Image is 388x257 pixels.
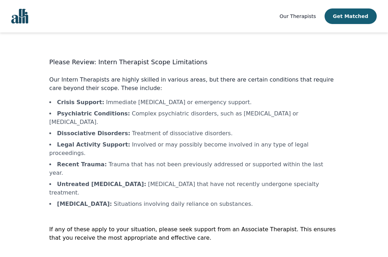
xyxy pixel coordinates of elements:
[57,181,146,187] b: Untreated [MEDICAL_DATA] :
[49,129,339,138] li: Treatment of dissociative disorders.
[49,57,339,67] h3: Please Review: Intern Therapist Scope Limitations
[57,110,130,117] b: Psychiatric Conditions :
[49,225,339,242] p: If any of these apply to your situation, please seek support from an Associate Therapist. This en...
[57,161,107,168] b: Recent Trauma :
[49,98,339,107] li: Immediate [MEDICAL_DATA] or emergency support.
[49,160,339,177] li: Trauma that has not been previously addressed or supported within the last year.
[49,200,339,208] li: Situations involving daily reliance on substances.
[57,201,112,207] b: [MEDICAL_DATA] :
[325,8,377,24] button: Get Matched
[49,76,339,92] p: Our Intern Therapists are highly skilled in various areas, but there are certain conditions that ...
[57,99,104,106] b: Crisis Support :
[11,9,28,24] img: alli logo
[57,141,130,148] b: Legal Activity Support :
[49,141,339,157] li: Involved or may possibly become involved in any type of legal proceedings.
[279,13,316,19] span: Our Therapists
[279,12,316,20] a: Our Therapists
[57,130,130,137] b: Dissociative Disorders :
[49,180,339,197] li: [MEDICAL_DATA] that have not recently undergone specialty treatment.
[49,109,339,126] li: Complex psychiatric disorders, such as [MEDICAL_DATA] or [MEDICAL_DATA].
